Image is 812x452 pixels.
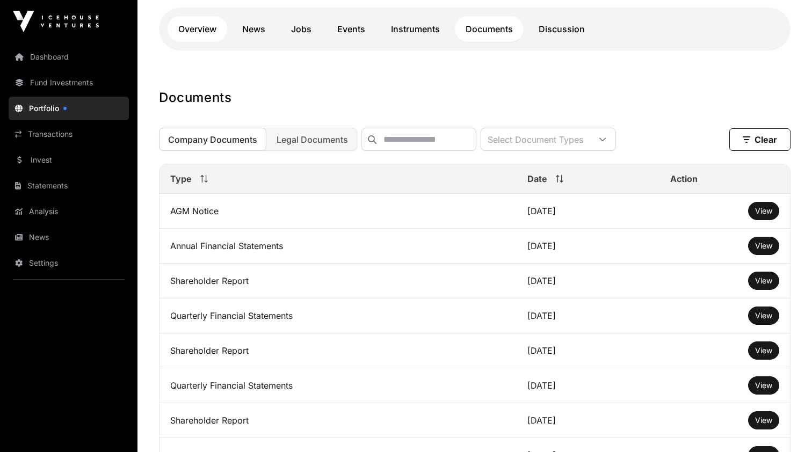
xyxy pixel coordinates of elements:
button: View [748,237,779,255]
span: View [755,206,772,215]
button: View [748,411,779,429]
a: View [755,275,772,286]
span: Type [170,172,192,185]
div: Select Document Types [481,128,590,150]
td: Quarterly Financial Statements [160,298,517,333]
a: View [755,380,772,391]
td: [DATE] [517,403,659,438]
span: Action [670,172,698,185]
a: News [9,225,129,249]
h1: Documents [159,89,791,106]
span: View [755,241,772,250]
td: [DATE] [517,229,659,264]
td: [DATE] [517,368,659,403]
span: Company Documents [168,134,257,145]
a: View [755,415,772,426]
button: View [748,307,779,325]
a: Invest [9,148,129,172]
a: News [231,16,276,42]
a: Fund Investments [9,71,129,94]
span: View [755,346,772,355]
a: Events [327,16,376,42]
a: View [755,206,772,216]
a: Statements [9,174,129,198]
a: View [755,310,772,321]
a: Overview [168,16,227,42]
td: [DATE] [517,264,659,298]
a: Dashboard [9,45,129,69]
iframe: Chat Widget [758,400,812,452]
a: Jobs [280,16,322,42]
span: View [755,415,772,425]
td: [DATE] [517,194,659,229]
td: Shareholder Report [160,403,517,438]
a: Documents [455,16,524,42]
button: Legal Documents [267,128,357,151]
td: [DATE] [517,333,659,368]
td: Quarterly Financial Statements [160,368,517,403]
span: View [755,381,772,390]
a: Analysis [9,200,129,223]
a: Settings [9,251,129,275]
button: View [748,202,779,220]
button: View [748,376,779,395]
button: Clear [729,128,791,151]
td: Shareholder Report [160,264,517,298]
button: Company Documents [159,128,266,151]
a: Portfolio [9,97,129,120]
span: View [755,311,772,320]
td: AGM Notice [160,194,517,229]
a: View [755,345,772,356]
td: Shareholder Report [160,333,517,368]
a: Transactions [9,122,129,146]
span: Date [527,172,547,185]
a: Instruments [380,16,451,42]
img: Icehouse Ventures Logo [13,11,99,32]
td: Annual Financial Statements [160,229,517,264]
td: [DATE] [517,298,659,333]
a: View [755,240,772,251]
nav: Tabs [168,16,782,42]
a: Discussion [528,16,596,42]
button: View [748,272,779,290]
button: View [748,341,779,360]
span: Legal Documents [277,134,348,145]
span: View [755,276,772,285]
